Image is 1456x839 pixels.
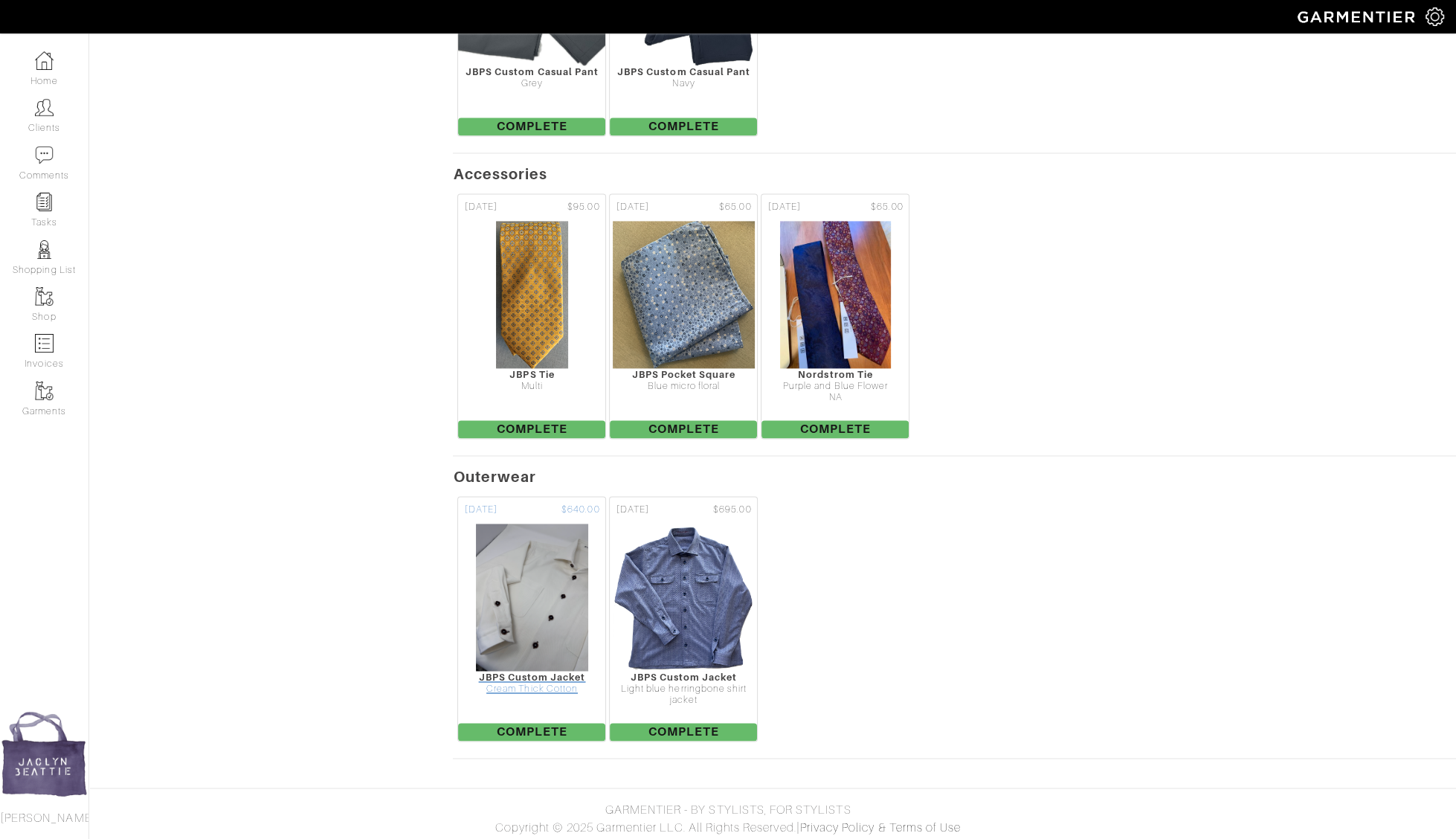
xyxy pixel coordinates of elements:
h5: Outerwear [453,468,1456,486]
span: Complete [610,723,757,741]
div: JBPS Pocket Square [610,369,757,380]
div: JBPS Custom Jacket [610,672,757,683]
span: Complete [458,118,605,135]
span: [DATE] [464,503,497,517]
div: Multi [458,381,605,392]
span: [DATE] [464,200,497,214]
div: Purple and Blue Flower [761,381,909,392]
div: Grey [458,78,605,89]
img: dashboard-icon-dbcd8f5a0b271acd01030246c82b418ddd0df26cd7fceb0bd07c9910d44c42f6.png [35,51,54,70]
img: orders-icon-0abe47150d42831381b5fb84f609e132dff9fe21cb692f30cb5eec754e2cba89.png [35,334,54,353]
div: Nordstrom Tie [761,369,909,380]
img: VK1pEzysBrR96uss1ZDkB7um [779,220,891,369]
span: Complete [610,118,757,135]
span: Complete [458,723,605,741]
span: $640.00 [561,503,599,517]
span: [DATE] [616,200,648,214]
img: gear-icon-white-bd11855cb880d31180b6d7d6211b90ccbf57a29d726f0c71d8c61bd08dd39cc2.png [1426,7,1444,26]
span: Copyright © 2025 Garmentier LLC. All Rights Reserved. [495,820,796,834]
a: [DATE] $95.00 JBPS Tie Multi Complete [456,192,608,440]
span: Complete [610,420,757,438]
img: VWprj3NKwTXHmt4mmrXFBbJb [475,523,588,672]
img: 6RzMvUr3isoy8KQPmWJZEKZn [495,220,568,369]
span: $65.00 [719,200,751,214]
span: $65.00 [871,200,903,214]
img: garments-icon-b7da505a4dc4fd61783c78ac3ca0ef83fa9d6f193b1c9dc38574b1d14d53ca28.png [35,287,54,306]
h5: Accessories [453,165,1456,183]
div: Navy [610,78,757,89]
img: reminder-icon-8004d30b9f0a5d33ae49ab947aed9ed385cf756f9e5892f1edd6e32f2345188e.png [35,193,54,211]
img: garmentier-logo-header-white-b43fb05a5012e4ada735d5af1a66efaba907eab6374d6393d1fbf88cb4ef424d.png [1290,4,1426,30]
img: clients-icon-6bae9207a08558b7cb47a8932f037763ab4055f8c8b6bfacd5dc20c3e0201464.png [35,98,54,117]
div: JBPS Custom Casual Pant [610,66,757,77]
a: [DATE] $640.00 JBPS Custom Jacket Cream Thick Cotton Complete [456,495,608,743]
img: Pw3eYGYyYXyMRdwsokZxCWha [612,220,756,369]
div: JBPS Tie [458,369,605,380]
div: NA [761,392,909,403]
div: JBPS Custom Jacket [458,672,605,683]
img: garments-icon-b7da505a4dc4fd61783c78ac3ca0ef83fa9d6f193b1c9dc38574b1d14d53ca28.png [35,382,54,400]
span: $695.00 [713,503,751,517]
span: [DATE] [616,503,648,517]
div: Blue micro floral [610,381,757,392]
a: [DATE] $695.00 JBPS Custom Jacket Light blue herringbone shirt jacket Complete [608,495,759,743]
a: Privacy Policy & Terms of Use [800,820,961,834]
div: JBPS Custom Casual Pant [458,66,605,77]
img: stylists-icon-eb353228a002819b7ec25b43dbf5f0378dd9e0616d9560372ff212230b889e62.png [35,240,54,259]
span: $95.00 [567,200,599,214]
span: Complete [761,420,909,438]
span: Complete [458,420,605,438]
img: miw67DKHpqFoYpDjZj8NXTBA [613,523,754,672]
div: Light blue herringbone shirt jacket [610,684,757,707]
img: comment-icon-a0a6a9ef722e966f86d9cbdc48e553b5cf19dbc54f86b18d962a5391bc8f6eb6.png [35,146,54,164]
a: [DATE] $65.00 JBPS Pocket Square Blue micro floral Complete [608,192,759,440]
span: [DATE] [767,200,800,214]
div: Cream Thick Cotton [458,684,605,695]
a: [DATE] $65.00 Nordstrom Tie Purple and Blue Flower NA Complete [759,192,911,440]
